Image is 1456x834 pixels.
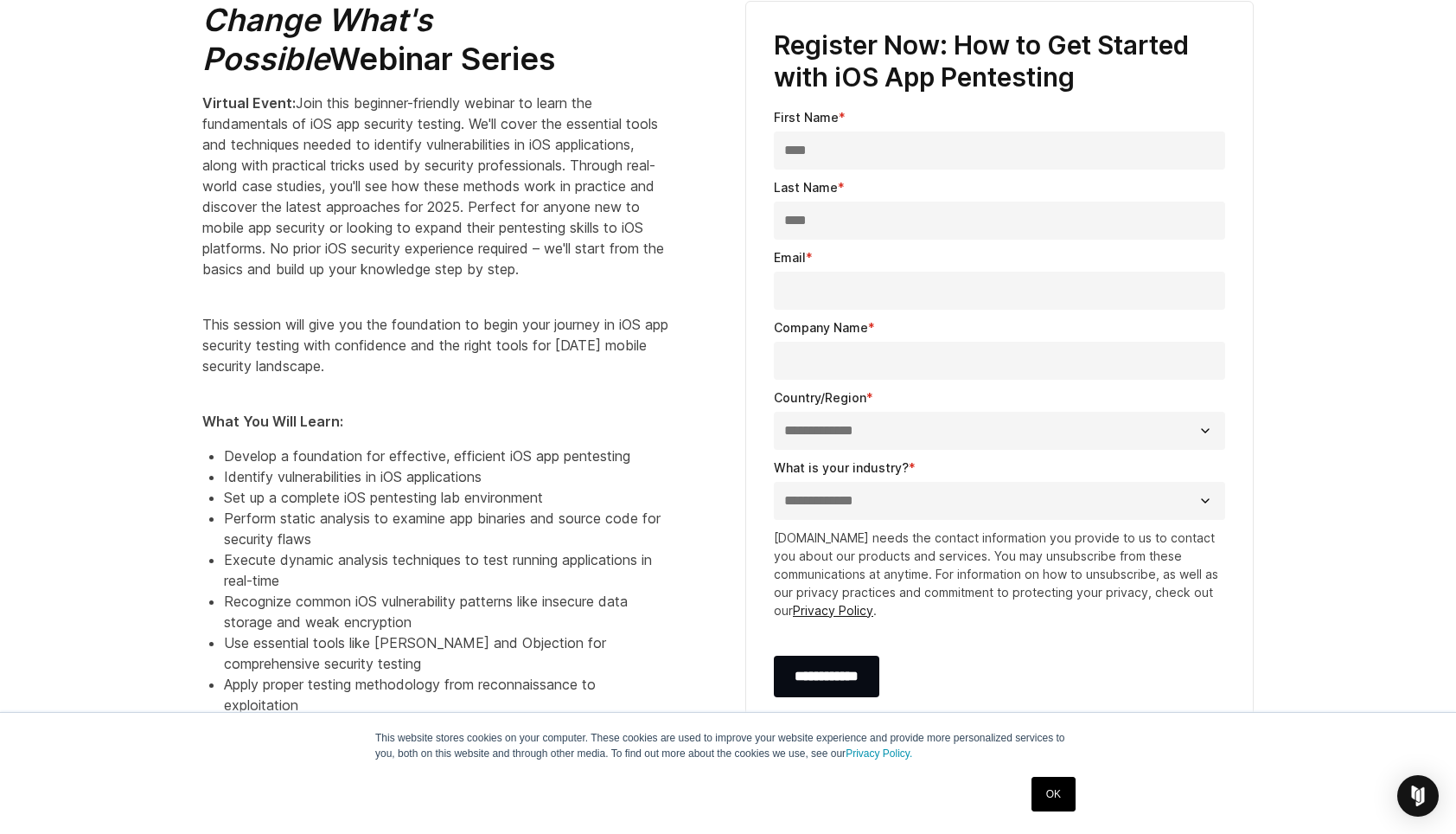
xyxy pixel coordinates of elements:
[224,466,669,487] li: Identify vulnerabilities in iOS applications
[774,390,866,405] span: Country/Region
[202,316,668,375] span: This session will give you the foundation to begin your journey in iOS app security testing with ...
[1397,775,1439,817] div: Open Intercom Messenger
[774,180,838,195] span: Last Name
[202,413,343,430] strong: What You Will Learn:
[774,320,868,335] span: Company Name
[202,1,432,78] em: Change What's Possible
[1031,777,1076,812] a: OK
[224,674,669,715] li: Apply proper testing methodology from reconnaissance to exploitation
[224,632,669,674] li: Use essential tools like [PERSON_NAME] and Objection for comprehensive security testing
[375,730,1081,761] p: This website stores cookies on your computer. These cookies are used to improve your website expe...
[774,110,839,125] span: First Name
[774,460,909,475] span: What is your industry?
[774,250,806,265] span: Email
[202,94,664,278] span: Join this beginner-friendly webinar to learn the fundamentals of iOS app security testing. We'll ...
[793,603,873,618] a: Privacy Policy
[846,747,912,760] a: Privacy Policy.
[202,94,296,112] strong: Virtual Event:
[224,508,669,549] li: Perform static analysis to examine app binaries and source code for security flaws
[224,591,669,632] li: Recognize common iOS vulnerability patterns like insecure data storage and weak encryption
[224,549,669,591] li: Execute dynamic analysis techniques to test running applications in real-time
[224,446,669,466] li: Develop a foundation for effective, efficient iOS app pentesting
[224,487,669,508] li: Set up a complete iOS pentesting lab environment
[202,1,669,79] h2: Webinar Series
[774,529,1225,619] p: [DOMAIN_NAME] needs the contact information you provide to us to contact you about our products a...
[774,29,1225,94] h3: Register Now: How to Get Started with iOS App Pentesting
